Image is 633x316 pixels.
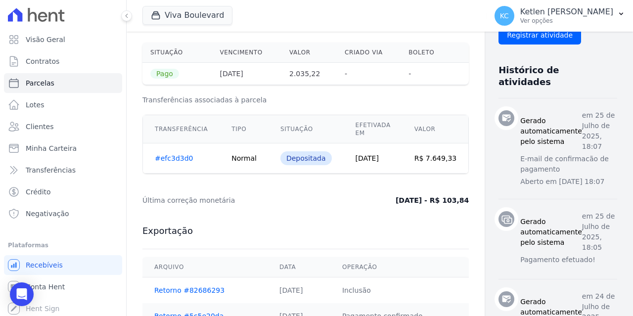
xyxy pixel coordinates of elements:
[26,143,77,153] span: Minha Carteira
[4,204,122,224] a: Negativação
[520,217,582,248] h3: Gerado automaticamente pelo sistema
[4,30,122,49] a: Visão Geral
[26,165,76,175] span: Transferências
[4,255,122,275] a: Recebíveis
[4,95,122,115] a: Lotes
[337,63,401,85] th: -
[487,2,633,30] button: KC Ketlen [PERSON_NAME] Ver opções
[401,63,450,85] th: -
[155,154,193,162] a: #efc3d3d0
[26,100,45,110] span: Lotes
[4,277,122,297] a: Conta Hent
[520,116,582,147] h3: Gerado automaticamente pelo sistema
[498,64,609,88] h3: Histórico de atividades
[142,195,335,205] dt: Última correção monetária
[154,286,225,294] a: Retorno #82686293
[26,209,69,219] span: Negativação
[143,115,220,143] th: Transferência
[401,43,450,63] th: Boleto
[26,78,54,88] span: Parcelas
[142,225,469,237] h3: Exportação
[582,211,617,253] p: em 25 de Julho de 2025, 18:05
[281,63,337,85] th: 2.035,22
[582,110,617,152] p: em 25 de Julho de 2025, 18:07
[4,117,122,136] a: Clientes
[520,255,617,265] p: Pagamento efetuado!
[500,12,509,19] span: KC
[4,138,122,158] a: Minha Carteira
[26,35,65,45] span: Visão Geral
[142,43,212,63] th: Situação
[150,69,179,79] span: Pago
[520,177,617,187] p: Aberto em [DATE] 18:07
[330,257,469,277] th: Operação
[337,43,401,63] th: Criado via
[396,195,469,205] dd: [DATE] - R$ 103,84
[4,73,122,93] a: Parcelas
[344,115,403,143] th: Efetivada em
[212,63,281,85] th: [DATE]
[26,187,51,197] span: Crédito
[520,17,613,25] p: Ver opções
[520,7,613,17] p: Ketlen [PERSON_NAME]
[403,143,469,174] td: R$ 7.649,33
[142,6,232,25] button: Viva Boulevard
[498,26,581,45] input: Registrar atividade
[26,260,63,270] span: Recebíveis
[4,51,122,71] a: Contratos
[212,43,281,63] th: Vencimento
[26,122,53,132] span: Clientes
[4,160,122,180] a: Transferências
[220,143,269,174] td: Normal
[280,151,332,165] div: Depositada
[26,56,59,66] span: Contratos
[142,257,268,277] th: Arquivo
[268,257,330,277] th: Data
[142,95,469,105] h3: Transferências associadas à parcela
[281,43,337,63] th: Valor
[10,282,34,306] div: Open Intercom Messenger
[26,282,65,292] span: Conta Hent
[344,143,403,174] td: [DATE]
[520,154,617,175] p: E-mail de confirmacão de pagamento
[4,182,122,202] a: Crédito
[8,239,118,251] div: Plataformas
[330,277,469,304] td: Inclusão
[269,115,344,143] th: Situação
[403,115,469,143] th: Valor
[268,277,330,304] td: [DATE]
[220,115,269,143] th: Tipo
